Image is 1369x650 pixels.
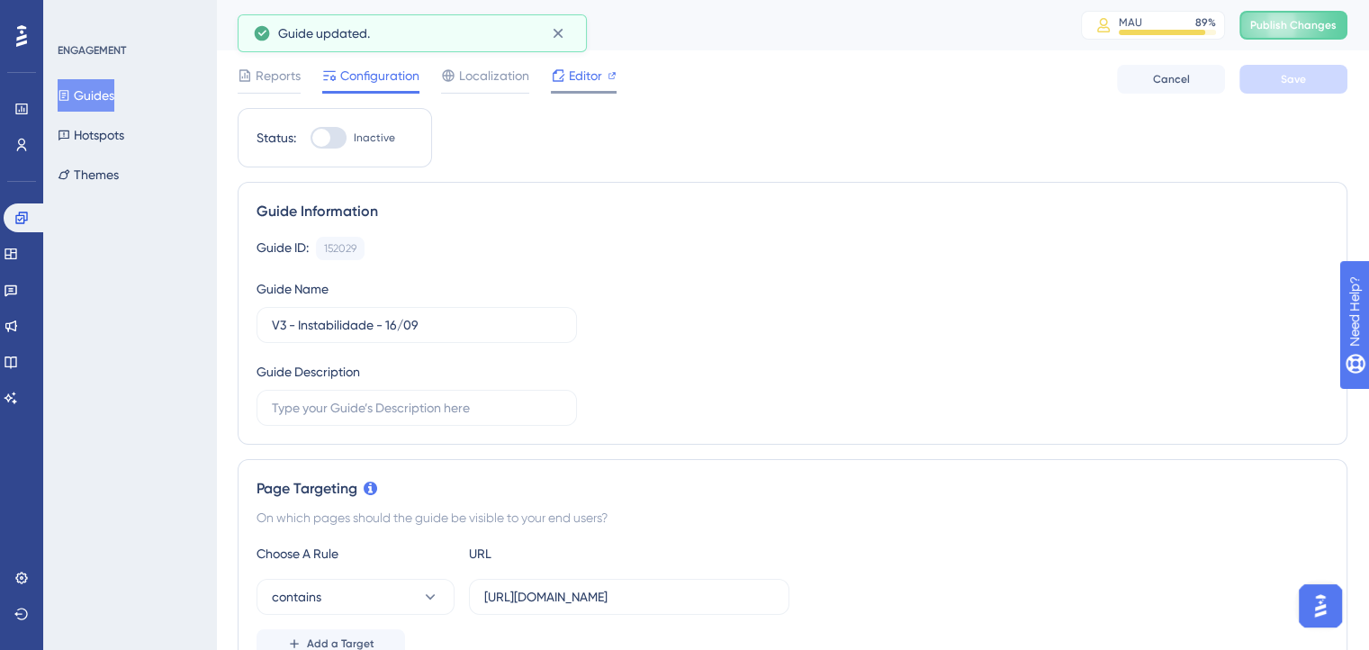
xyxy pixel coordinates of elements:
[1250,18,1337,32] span: Publish Changes
[1281,72,1306,86] span: Save
[469,543,667,564] div: URL
[257,543,455,564] div: Choose A Rule
[569,65,602,86] span: Editor
[58,119,124,151] button: Hotspots
[58,43,126,58] div: ENGAGEMENT
[1239,11,1347,40] button: Publish Changes
[354,131,395,145] span: Inactive
[257,127,296,149] div: Status:
[459,65,529,86] span: Localization
[1195,15,1216,30] div: 89 %
[340,65,419,86] span: Configuration
[272,315,562,335] input: Type your Guide’s Name here
[257,361,360,383] div: Guide Description
[278,23,370,44] span: Guide updated.
[257,237,309,260] div: Guide ID:
[238,13,1036,38] div: V3 - Instabilidade - 16/09
[256,65,301,86] span: Reports
[257,579,455,615] button: contains
[272,586,321,608] span: contains
[257,478,1328,500] div: Page Targeting
[324,241,356,256] div: 152029
[58,79,114,112] button: Guides
[484,587,774,607] input: yourwebsite.com/path
[1119,15,1142,30] div: MAU
[257,278,329,300] div: Guide Name
[1293,579,1347,633] iframe: UserGuiding AI Assistant Launcher
[257,507,1328,528] div: On which pages should the guide be visible to your end users?
[257,201,1328,222] div: Guide Information
[272,398,562,418] input: Type your Guide’s Description here
[42,5,113,26] span: Need Help?
[1239,65,1347,94] button: Save
[58,158,119,191] button: Themes
[1153,72,1190,86] span: Cancel
[1117,65,1225,94] button: Cancel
